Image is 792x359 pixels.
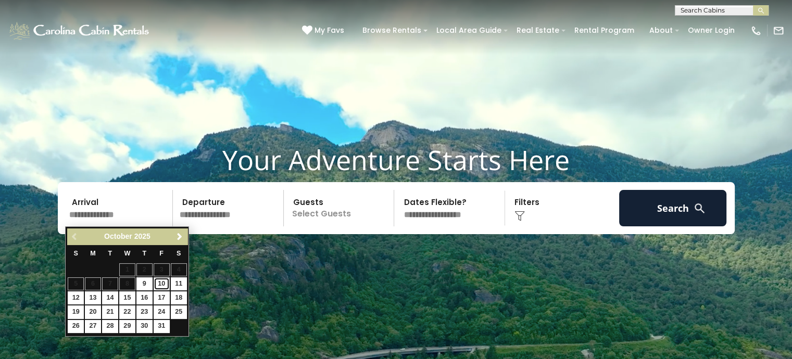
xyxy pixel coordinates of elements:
[68,305,84,318] a: 19
[750,25,762,36] img: phone-regular-white.png
[173,230,186,243] a: Next
[119,320,135,333] a: 29
[136,305,153,318] a: 23
[102,291,118,304] a: 14
[154,291,170,304] a: 17
[68,320,84,333] a: 26
[287,190,394,226] p: Select Guests
[171,291,187,304] a: 18
[102,305,118,318] a: 21
[85,305,101,318] a: 20
[357,22,426,39] a: Browse Rentals
[119,305,135,318] a: 22
[73,250,78,257] span: Sunday
[136,291,153,304] a: 16
[102,320,118,333] a: 28
[154,320,170,333] a: 31
[8,20,152,41] img: White-1-1-2.png
[136,320,153,333] a: 30
[68,291,84,304] a: 12
[683,22,740,39] a: Owner Login
[644,22,678,39] a: About
[90,250,96,257] span: Monday
[511,22,564,39] a: Real Estate
[315,25,344,36] span: My Favs
[171,277,187,290] a: 11
[8,144,784,176] h1: Your Adventure Starts Here
[154,305,170,318] a: 24
[124,250,130,257] span: Wednesday
[136,277,153,290] a: 9
[85,291,101,304] a: 13
[773,25,784,36] img: mail-regular-white.png
[693,202,706,215] img: search-regular-white.png
[119,291,135,304] a: 15
[514,211,525,221] img: filter--v1.png
[142,250,146,257] span: Thursday
[108,250,112,257] span: Tuesday
[159,250,164,257] span: Friday
[431,22,507,39] a: Local Area Guide
[154,277,170,290] a: 10
[134,232,150,240] span: 2025
[171,305,187,318] a: 25
[569,22,639,39] a: Rental Program
[85,320,101,333] a: 27
[619,190,727,226] button: Search
[177,250,181,257] span: Saturday
[104,232,132,240] span: October
[175,233,184,241] span: Next
[302,25,347,36] a: My Favs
